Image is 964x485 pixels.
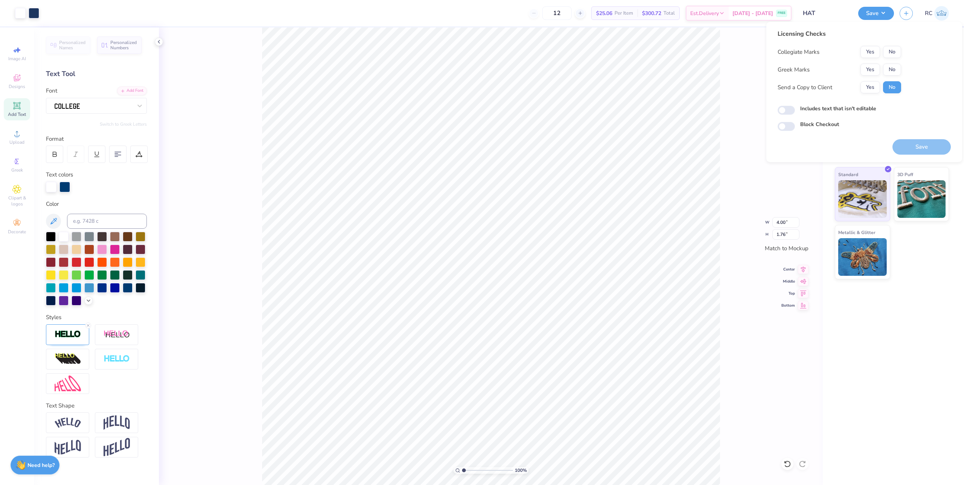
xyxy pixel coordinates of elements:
[104,330,130,339] img: Shadow
[800,120,839,128] label: Block Checkout
[615,9,633,17] span: Per Item
[46,401,147,410] div: Text Shape
[100,121,147,127] button: Switch to Greek Letters
[515,467,527,474] span: 100 %
[858,7,894,20] button: Save
[781,291,795,296] span: Top
[883,64,901,76] button: No
[838,238,887,276] img: Metallic & Glitter
[55,418,81,428] img: Arc
[860,46,880,58] button: Yes
[800,105,876,113] label: Includes text that isn't editable
[781,279,795,284] span: Middle
[781,303,795,308] span: Bottom
[883,81,901,93] button: No
[778,29,901,38] div: Licensing Checks
[838,228,876,236] span: Metallic & Glitter
[55,376,81,392] img: Free Distort
[67,214,147,229] input: e.g. 7428 c
[104,415,130,430] img: Arch
[596,9,612,17] span: $25.06
[59,40,86,50] span: Personalized Names
[46,200,147,208] div: Color
[55,440,81,455] img: Flag
[883,46,901,58] button: No
[925,9,932,18] span: RC
[8,56,26,62] span: Image AI
[46,313,147,322] div: Styles
[4,195,30,207] span: Clipart & logos
[797,6,853,21] input: Untitled Design
[117,87,147,95] div: Add Font
[46,135,148,143] div: Format
[9,139,24,145] span: Upload
[11,167,23,173] span: Greek
[55,353,81,365] img: 3d Illusion
[8,111,26,117] span: Add Text
[642,9,661,17] span: $300.72
[27,462,55,469] strong: Need help?
[690,9,719,17] span: Est. Delivery
[9,84,25,90] span: Designs
[110,40,137,50] span: Personalized Numbers
[897,180,946,218] img: 3D Puff
[8,229,26,235] span: Decorate
[925,6,949,21] a: RC
[838,170,858,178] span: Standard
[732,9,773,17] span: [DATE] - [DATE]
[778,48,819,56] div: Collegiate Marks
[46,170,73,179] label: Text colors
[778,65,810,74] div: Greek Marks
[104,355,130,363] img: Negative Space
[664,9,675,17] span: Total
[46,87,57,95] label: Font
[46,69,147,79] div: Text Tool
[838,180,887,218] img: Standard
[104,438,130,456] img: Rise
[934,6,949,21] img: Rio Cabojoc
[778,83,832,92] div: Send a Copy to Client
[778,11,786,16] span: FREE
[781,267,795,272] span: Center
[542,6,572,20] input: – –
[897,170,913,178] span: 3D Puff
[55,330,81,339] img: Stroke
[860,64,880,76] button: Yes
[860,81,880,93] button: Yes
